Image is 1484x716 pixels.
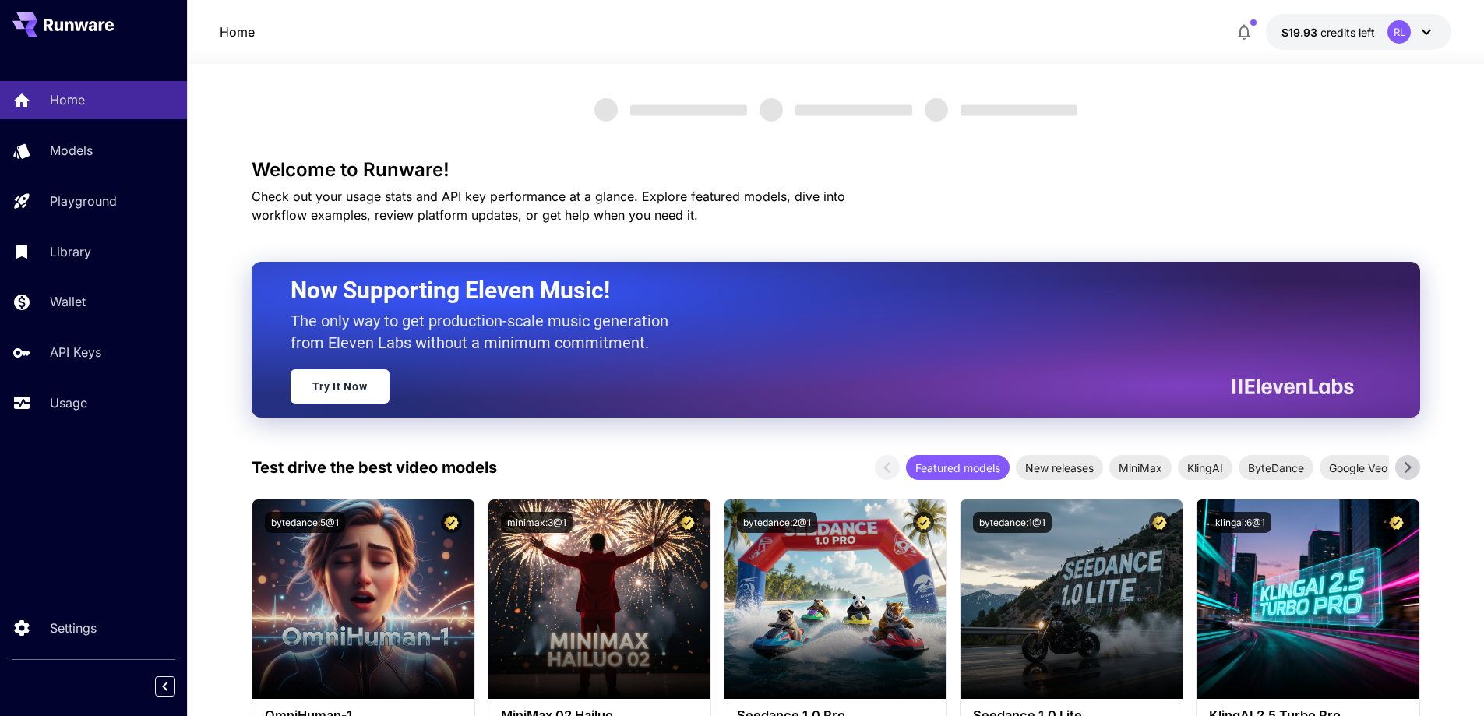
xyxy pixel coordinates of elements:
p: Models [50,141,93,160]
img: alt [724,499,946,699]
span: MiniMax [1109,460,1172,476]
h3: Welcome to Runware! [252,159,1420,181]
div: RL [1387,20,1411,44]
p: Home [50,90,85,109]
span: Google Veo [1320,460,1397,476]
span: KlingAI [1178,460,1232,476]
button: Certified Model – Vetted for best performance and includes a commercial license. [677,512,698,533]
a: Home [220,23,255,41]
div: KlingAI [1178,455,1232,480]
div: Featured models [906,455,1010,480]
p: Wallet [50,292,86,311]
span: Featured models [906,460,1010,476]
button: bytedance:1@1 [973,512,1052,533]
button: Certified Model – Vetted for best performance and includes a commercial license. [1149,512,1170,533]
div: ByteDance [1239,455,1313,480]
div: MiniMax [1109,455,1172,480]
button: klingai:6@1 [1209,512,1271,533]
span: $19.93 [1281,26,1320,39]
button: bytedance:2@1 [737,512,817,533]
button: $19.9306RL [1266,14,1451,50]
p: API Keys [50,343,101,362]
button: Collapse sidebar [155,676,175,697]
p: Playground [50,192,117,210]
p: Settings [50,619,97,637]
img: alt [252,499,474,699]
button: Certified Model – Vetted for best performance and includes a commercial license. [913,512,934,533]
p: Test drive the best video models [252,456,497,479]
h2: Now Supporting Eleven Music! [291,276,1342,305]
span: Check out your usage stats and API key performance at a glance. Explore featured models, dive int... [252,189,845,223]
div: $19.9306 [1281,24,1375,41]
button: bytedance:5@1 [265,512,345,533]
div: Collapse sidebar [167,672,187,700]
p: Library [50,242,91,261]
span: credits left [1320,26,1375,39]
p: Usage [50,393,87,412]
button: Certified Model – Vetted for best performance and includes a commercial license. [441,512,462,533]
img: alt [1197,499,1419,699]
span: ByteDance [1239,460,1313,476]
a: Try It Now [291,369,390,404]
span: New releases [1016,460,1103,476]
img: alt [488,499,710,699]
div: New releases [1016,455,1103,480]
img: alt [961,499,1183,699]
nav: breadcrumb [220,23,255,41]
p: The only way to get production-scale music generation from Eleven Labs without a minimum commitment. [291,310,680,354]
div: Google Veo [1320,455,1397,480]
button: Certified Model – Vetted for best performance and includes a commercial license. [1386,512,1407,533]
button: minimax:3@1 [501,512,573,533]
